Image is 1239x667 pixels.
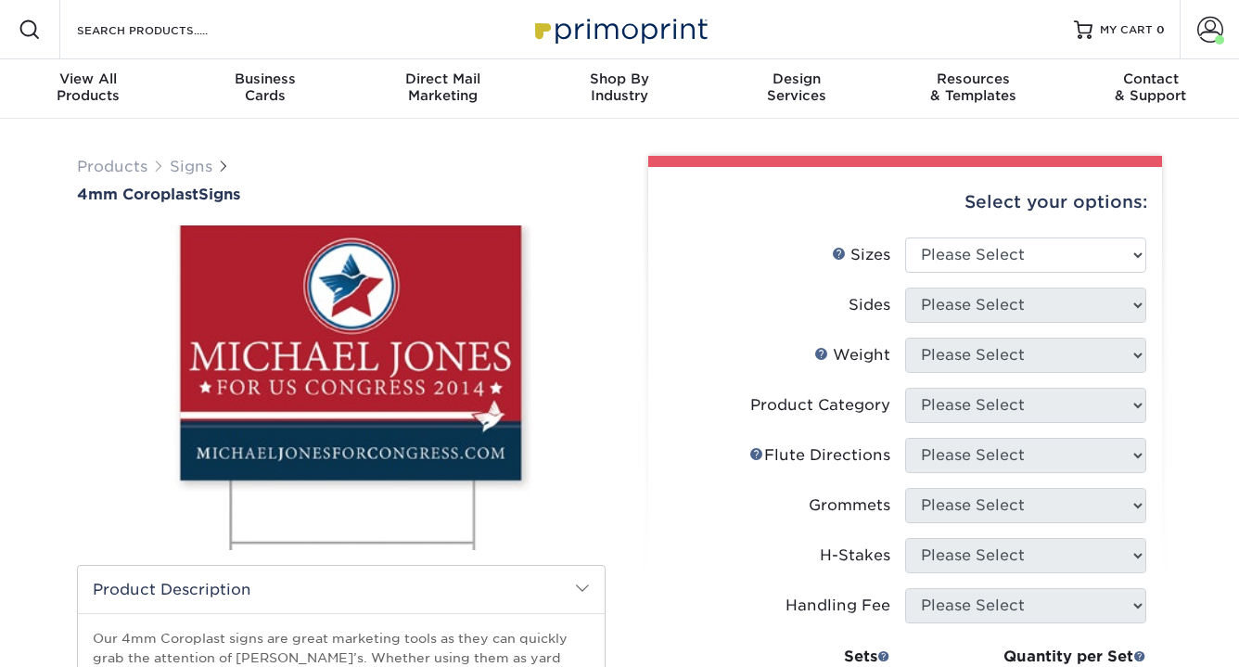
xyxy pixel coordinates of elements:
[177,71,354,87] span: Business
[749,444,890,467] div: Flute Directions
[814,344,890,366] div: Weight
[354,59,531,119] a: Direct MailMarketing
[663,167,1147,237] div: Select your options:
[77,186,606,203] h1: Signs
[77,158,147,175] a: Products
[75,19,256,41] input: SEARCH PRODUCTS.....
[885,71,1062,87] span: Resources
[531,59,709,119] a: Shop ByIndustry
[77,186,606,203] a: 4mm CoroplastSigns
[177,59,354,119] a: BusinessCards
[1156,23,1165,36] span: 0
[170,158,212,175] a: Signs
[354,71,531,87] span: Direct Mail
[708,59,885,119] a: DesignServices
[750,394,890,417] div: Product Category
[77,186,198,203] span: 4mm Coroplast
[885,59,1062,119] a: Resources& Templates
[885,71,1062,104] div: & Templates
[820,545,890,567] div: H-Stakes
[354,71,531,104] div: Marketing
[531,71,709,104] div: Industry
[78,566,605,613] h2: Product Description
[849,294,890,316] div: Sides
[1062,71,1239,104] div: & Support
[77,205,606,571] img: 4mm Coroplast 01
[531,71,709,87] span: Shop By
[708,71,885,104] div: Services
[177,71,354,104] div: Cards
[1100,22,1153,38] span: MY CART
[809,494,890,517] div: Grommets
[527,9,712,49] img: Primoprint
[832,244,890,266] div: Sizes
[708,71,885,87] span: Design
[786,595,890,617] div: Handling Fee
[1062,71,1239,87] span: Contact
[1062,59,1239,119] a: Contact& Support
